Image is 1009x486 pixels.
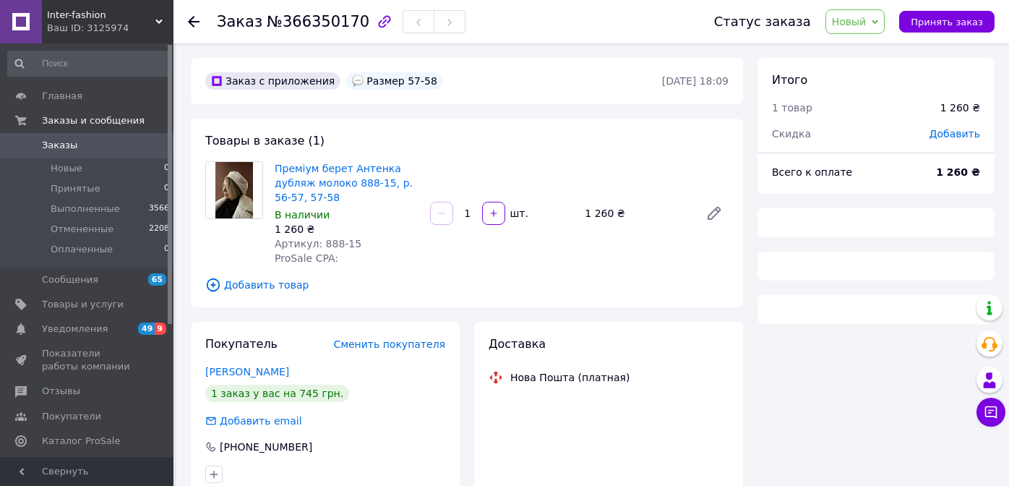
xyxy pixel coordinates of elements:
[42,435,120,448] span: Каталог ProSale
[215,162,253,218] img: Преміум берет Антенка дубляж молоко 888-15, р. 56-57, 57-58
[218,414,304,428] div: Добавить email
[218,440,314,454] div: [PHONE_NUMBER]
[42,298,124,311] span: Товары и услуги
[205,337,278,351] span: Покупатель
[164,182,169,195] span: 0
[662,75,729,87] time: [DATE] 18:09
[700,199,729,228] a: Редактировать
[929,128,980,140] span: Добавить
[148,273,166,286] span: 65
[205,385,349,402] div: 1 заказ у вас на 745 грн.
[42,139,77,152] span: Заказы
[42,114,145,127] span: Заказы и сообщения
[51,243,113,256] span: Оплаченные
[334,338,445,350] span: Сменить покупателя
[42,410,101,423] span: Покупатели
[205,277,729,293] span: Добавить товар
[275,238,361,250] span: Артикул: 888-15
[205,134,325,148] span: Товары в заказе (1)
[7,51,171,77] input: Поиск
[204,414,304,428] div: Добавить email
[507,206,530,221] div: шт.
[976,398,1005,427] button: Чат с покупателем
[47,22,173,35] div: Ваш ID: 3125974
[51,202,120,216] span: Выполненные
[579,203,694,223] div: 1 260 ₴
[42,90,82,103] span: Главная
[772,166,852,178] span: Всего к оплате
[47,9,155,22] span: Inter-fashion
[42,323,108,336] span: Уведомления
[911,17,983,27] span: Принять заказ
[936,166,980,178] b: 1 260 ₴
[188,14,199,29] div: Вернуться назад
[275,222,418,236] div: 1 260 ₴
[275,252,338,264] span: ProSale CPA:
[205,72,340,90] div: Заказ с приложения
[352,75,364,87] img: :speech_balloon:
[164,243,169,256] span: 0
[42,273,98,286] span: Сообщения
[205,366,289,378] a: [PERSON_NAME]
[507,370,633,385] div: Нова Пошта (платная)
[940,101,980,115] div: 1 260 ₴
[42,347,134,373] span: Показатели работы компании
[149,202,169,216] span: 3566
[51,182,100,195] span: Принятые
[217,13,262,30] span: Заказ
[51,162,82,175] span: Новые
[832,16,867,27] span: Новый
[267,13,369,30] span: №366350170
[772,73,807,87] span: Итого
[149,223,169,236] span: 2208
[346,72,443,90] div: Размер 57-58
[489,337,546,351] span: Доставка
[772,128,811,140] span: Скидка
[42,385,80,398] span: Отзывы
[275,163,413,203] a: Преміум берет Антенка дубляж молоко 888-15, р. 56-57, 57-58
[164,162,169,175] span: 0
[51,223,113,236] span: Отмененные
[275,209,330,221] span: В наличии
[772,102,812,114] span: 1 товар
[138,323,155,335] span: 49
[714,14,811,29] div: Статус заказа
[155,323,166,335] span: 9
[899,11,995,33] button: Принять заказ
